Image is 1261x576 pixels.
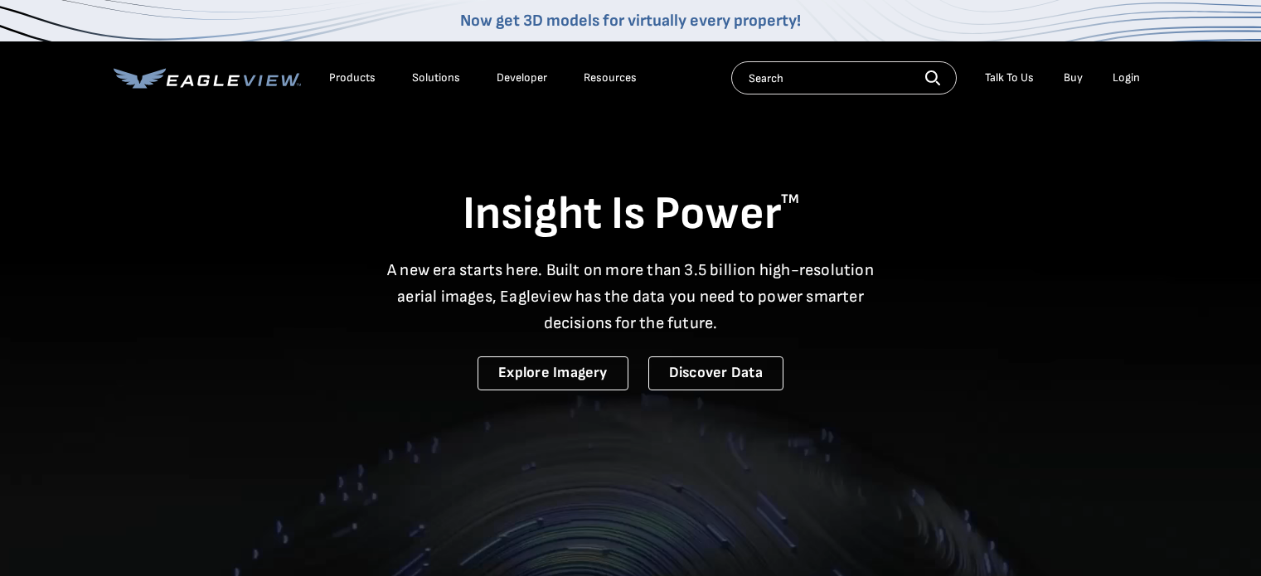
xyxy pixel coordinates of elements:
input: Search [731,61,957,94]
div: Solutions [412,70,460,85]
div: Products [329,70,376,85]
h1: Insight Is Power [114,186,1148,244]
a: Buy [1064,70,1083,85]
a: Explore Imagery [478,356,628,390]
a: Developer [497,70,547,85]
div: Login [1113,70,1140,85]
a: Discover Data [648,356,783,390]
div: Talk To Us [985,70,1034,85]
a: Now get 3D models for virtually every property! [460,11,801,31]
sup: TM [781,191,799,207]
div: Resources [584,70,637,85]
p: A new era starts here. Built on more than 3.5 billion high-resolution aerial images, Eagleview ha... [377,257,885,336]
